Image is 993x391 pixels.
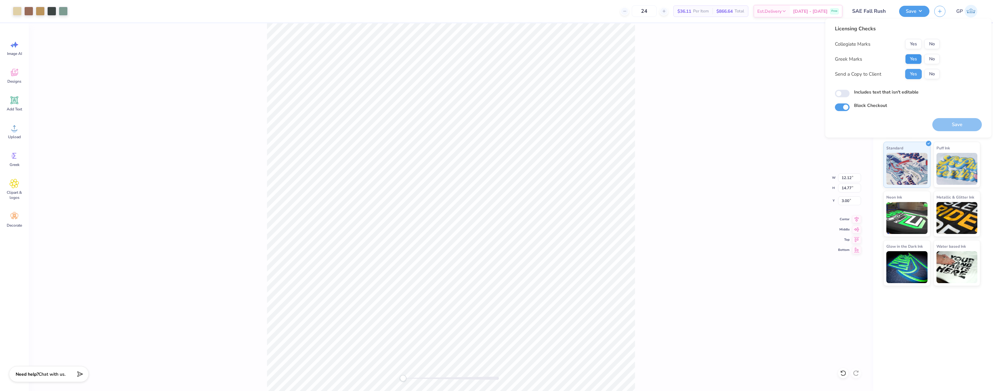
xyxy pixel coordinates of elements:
[905,54,922,64] button: Yes
[854,102,887,109] label: Block Checkout
[838,237,850,242] span: Top
[886,145,903,151] span: Standard
[886,243,923,250] span: Glow in the Dark Ink
[924,54,940,64] button: No
[7,223,22,228] span: Decorate
[632,5,657,17] input: – –
[39,371,65,377] span: Chat with us.
[10,162,19,167] span: Greek
[854,89,919,95] label: Includes text that isn't editable
[831,9,837,13] span: Free
[905,69,922,79] button: Yes
[936,202,978,234] img: Metallic & Glitter Ink
[886,202,928,234] img: Neon Ink
[400,375,406,381] div: Accessibility label
[757,8,782,15] span: Est. Delivery
[953,5,980,18] a: GP
[8,134,21,139] span: Upload
[716,8,733,15] span: $866.64
[835,71,881,78] div: Send a Copy to Client
[16,371,39,377] strong: Need help?
[924,69,940,79] button: No
[793,8,828,15] span: [DATE] - [DATE]
[838,227,850,232] span: Middle
[835,41,870,48] div: Collegiate Marks
[886,251,928,283] img: Glow in the Dark Ink
[7,51,22,56] span: Image AI
[936,194,974,200] span: Metallic & Glitter Ink
[936,243,966,250] span: Water based Ink
[838,217,850,222] span: Center
[936,145,950,151] span: Puff Ink
[905,39,922,49] button: Yes
[936,251,978,283] img: Water based Ink
[735,8,744,15] span: Total
[7,107,22,112] span: Add Text
[677,8,691,15] span: $36.11
[838,247,850,252] span: Bottom
[835,56,862,63] div: Greek Marks
[956,8,963,15] span: GP
[7,79,21,84] span: Designs
[693,8,709,15] span: Per Item
[847,5,894,18] input: Untitled Design
[886,194,902,200] span: Neon Ink
[835,25,940,33] div: Licensing Checks
[899,6,929,17] button: Save
[936,153,978,185] img: Puff Ink
[4,190,25,200] span: Clipart & logos
[924,39,940,49] button: No
[886,153,928,185] img: Standard
[965,5,977,18] img: Germaine Penalosa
